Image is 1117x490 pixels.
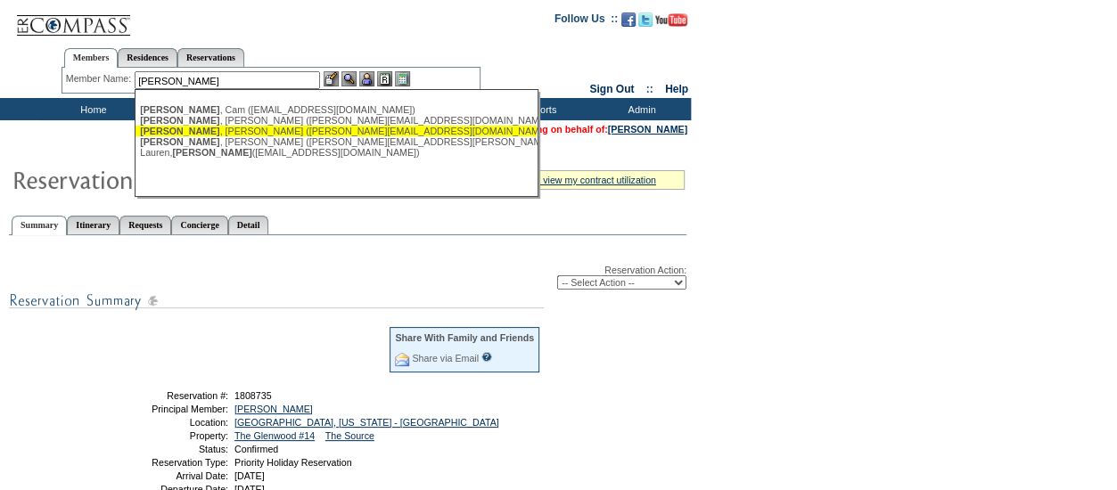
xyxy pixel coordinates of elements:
[535,175,656,185] a: » view my contract utilization
[9,265,686,290] div: Reservation Action:
[359,71,374,86] img: Impersonate
[621,18,636,29] a: Become our fan on Facebook
[234,457,351,468] span: Priority Holiday Reservation
[638,12,653,27] img: Follow us on Twitter
[621,12,636,27] img: Become our fan on Facebook
[140,104,219,115] span: [PERSON_NAME]
[140,126,219,136] span: [PERSON_NAME]
[655,13,687,27] img: Subscribe to our YouTube Channel
[395,71,410,86] img: b_calculator.gif
[646,83,653,95] span: ::
[588,98,691,120] td: Admin
[395,332,534,343] div: Share With Family and Friends
[101,430,228,441] td: Property:
[40,98,143,120] td: Home
[377,71,392,86] img: Reservations
[101,404,228,414] td: Principal Member:
[140,115,532,126] div: , [PERSON_NAME] ([PERSON_NAME][EMAIL_ADDRESS][DOMAIN_NAME])
[172,147,251,158] span: [PERSON_NAME]
[234,470,265,481] span: [DATE]
[12,161,368,197] img: Reservaton Summary
[101,457,228,468] td: Reservation Type:
[67,216,119,234] a: Itinerary
[171,216,227,234] a: Concierge
[608,124,687,135] a: [PERSON_NAME]
[140,136,532,147] div: , [PERSON_NAME] ([PERSON_NAME][EMAIL_ADDRESS][PERSON_NAME][DOMAIN_NAME])
[66,71,135,86] div: Member Name:
[101,390,228,401] td: Reservation #:
[234,404,313,414] a: [PERSON_NAME]
[554,11,618,32] td: Follow Us ::
[64,48,119,68] a: Members
[325,430,374,441] a: The Source
[483,124,687,135] span: You are acting on behalf of:
[119,216,171,234] a: Requests
[655,18,687,29] a: Subscribe to our YouTube Channel
[118,48,177,67] a: Residences
[140,147,532,158] div: Lauren, ([EMAIL_ADDRESS][DOMAIN_NAME])
[234,417,499,428] a: [GEOGRAPHIC_DATA], [US_STATE] - [GEOGRAPHIC_DATA]
[9,290,544,312] img: subTtlResSummary.gif
[140,115,219,126] span: [PERSON_NAME]
[101,444,228,454] td: Status:
[140,136,219,147] span: [PERSON_NAME]
[324,71,339,86] img: b_edit.gif
[228,216,269,234] a: Detail
[412,353,479,363] a: Share via Email
[140,126,532,136] div: , [PERSON_NAME] ([PERSON_NAME][EMAIL_ADDRESS][DOMAIN_NAME])
[101,470,228,481] td: Arrival Date:
[101,417,228,428] td: Location:
[589,83,634,95] a: Sign Out
[341,71,357,86] img: View
[234,430,315,441] a: The Glenwood #14
[12,216,67,235] a: Summary
[177,48,244,67] a: Reservations
[140,104,532,115] div: , Cam ([EMAIL_ADDRESS][DOMAIN_NAME])
[665,83,688,95] a: Help
[638,18,653,29] a: Follow us on Twitter
[234,390,272,401] span: 1808735
[234,444,278,454] span: Confirmed
[481,352,492,362] input: What is this?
